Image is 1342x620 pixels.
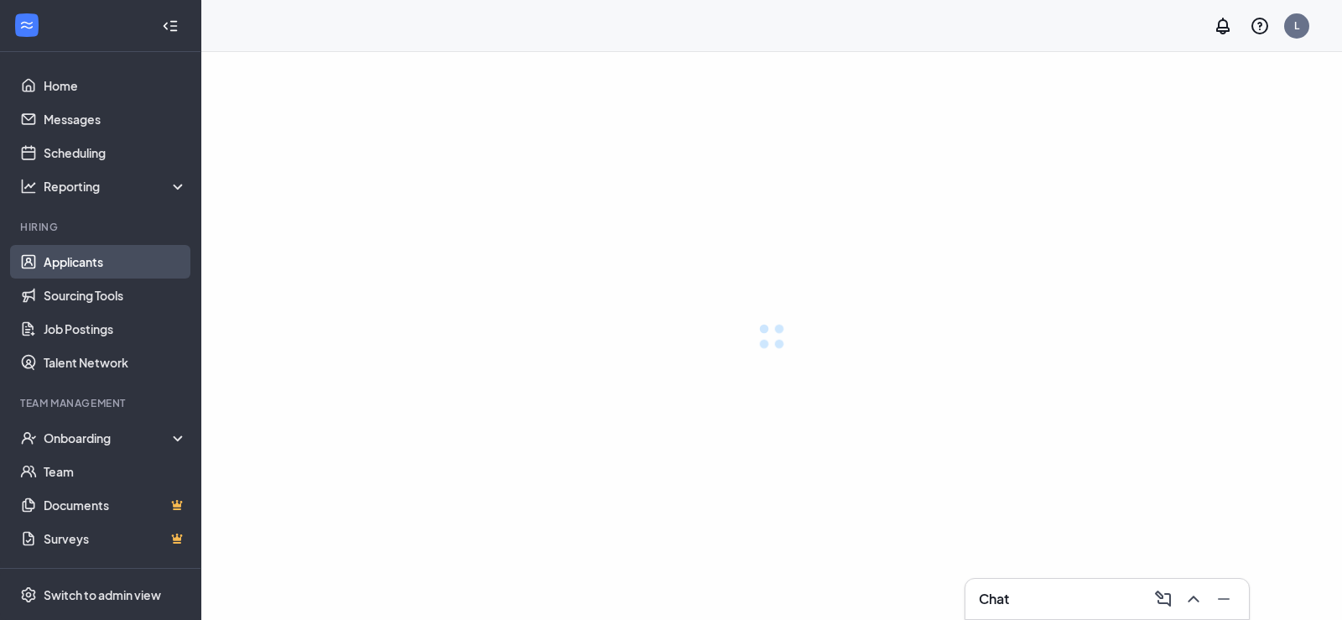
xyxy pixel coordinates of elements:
[1250,16,1270,36] svg: QuestionInfo
[44,312,187,346] a: Job Postings
[20,396,184,410] div: Team Management
[44,178,188,195] div: Reporting
[44,69,187,102] a: Home
[20,586,37,603] svg: Settings
[44,488,187,522] a: DocumentsCrown
[1294,18,1299,33] div: L
[1153,589,1173,609] svg: ComposeMessage
[979,590,1009,608] h3: Chat
[1178,586,1205,612] button: ChevronUp
[20,220,184,234] div: Hiring
[44,586,161,603] div: Switch to admin view
[44,136,187,169] a: Scheduling
[44,245,187,279] a: Applicants
[44,522,187,555] a: SurveysCrown
[44,430,188,446] div: Onboarding
[1183,589,1204,609] svg: ChevronUp
[1214,589,1234,609] svg: Minimize
[18,17,35,34] svg: WorkstreamLogo
[44,279,187,312] a: Sourcing Tools
[20,178,37,195] svg: Analysis
[1148,586,1175,612] button: ComposeMessage
[20,430,37,446] svg: UserCheck
[1209,586,1235,612] button: Minimize
[1213,16,1233,36] svg: Notifications
[162,18,179,34] svg: Collapse
[44,346,187,379] a: Talent Network
[44,102,187,136] a: Messages
[44,455,187,488] a: Team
